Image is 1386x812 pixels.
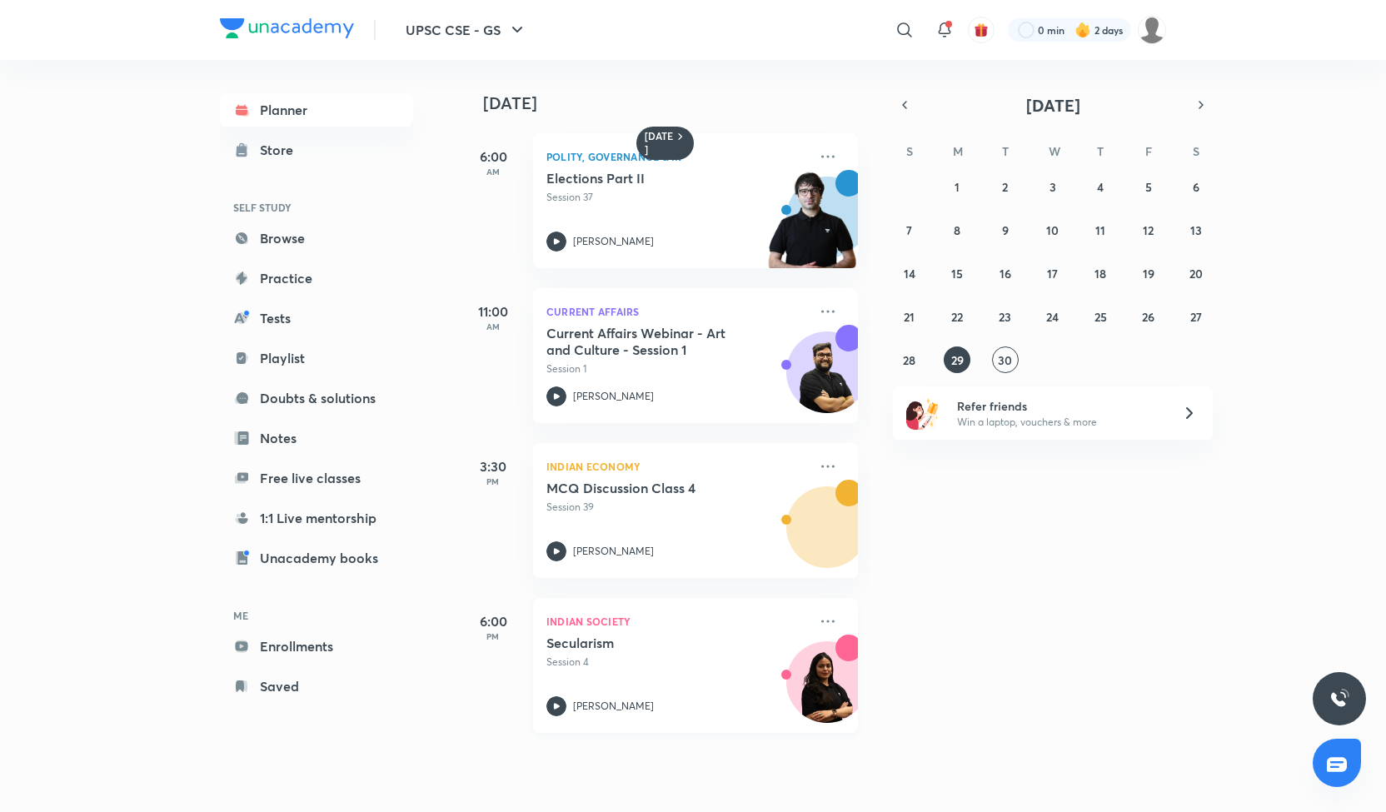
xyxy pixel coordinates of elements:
a: Practice [220,262,413,295]
button: September 26, 2025 [1135,303,1162,330]
button: September 25, 2025 [1087,303,1114,330]
h5: 6:00 [460,147,526,167]
abbr: September 20, 2025 [1189,266,1203,281]
h5: 6:00 [460,611,526,631]
abbr: Friday [1145,143,1152,159]
button: September 11, 2025 [1087,217,1114,243]
a: Unacademy books [220,541,413,575]
button: September 1, 2025 [944,173,970,200]
abbr: September 11, 2025 [1095,222,1105,238]
abbr: September 23, 2025 [999,309,1011,325]
p: [PERSON_NAME] [573,234,654,249]
abbr: Saturday [1193,143,1199,159]
img: ttu [1329,689,1349,709]
img: streak [1074,22,1091,38]
a: Doubts & solutions [220,381,413,415]
a: Saved [220,670,413,703]
abbr: September 12, 2025 [1143,222,1154,238]
button: September 30, 2025 [992,346,1019,373]
abbr: September 29, 2025 [951,352,964,368]
a: Playlist [220,341,413,375]
abbr: September 27, 2025 [1190,309,1202,325]
p: AM [460,321,526,331]
abbr: September 3, 2025 [1049,179,1056,195]
button: September 16, 2025 [992,260,1019,286]
a: Notes [220,421,413,455]
button: September 19, 2025 [1135,260,1162,286]
p: Session 4 [546,655,808,670]
p: Win a laptop, vouchers & more [957,415,1162,430]
abbr: September 18, 2025 [1094,266,1106,281]
h5: MCQ Discussion Class 4 [546,480,754,496]
abbr: September 1, 2025 [955,179,960,195]
abbr: September 16, 2025 [1000,266,1011,281]
button: September 6, 2025 [1183,173,1209,200]
h6: [DATE] [645,130,674,157]
button: September 17, 2025 [1039,260,1066,286]
a: Browse [220,222,413,255]
img: referral [906,396,940,430]
p: PM [460,476,526,486]
abbr: September 14, 2025 [904,266,915,281]
h4: [DATE] [483,93,875,113]
img: Avatar [787,650,867,730]
button: September 14, 2025 [896,260,923,286]
button: avatar [968,17,995,43]
h5: 3:30 [460,456,526,476]
button: September 10, 2025 [1039,217,1066,243]
abbr: Monday [953,143,963,159]
img: Diveesha Deevela [1138,16,1166,44]
img: avatar [974,22,989,37]
button: September 13, 2025 [1183,217,1209,243]
h5: 11:00 [460,301,526,321]
abbr: Tuesday [1002,143,1009,159]
span: [DATE] [1026,94,1080,117]
abbr: September 24, 2025 [1046,309,1059,325]
abbr: September 6, 2025 [1193,179,1199,195]
a: Enrollments [220,630,413,663]
abbr: September 19, 2025 [1143,266,1154,281]
a: Tests [220,301,413,335]
h5: Secularism [546,635,754,651]
p: Session 37 [546,190,808,205]
a: Free live classes [220,461,413,495]
abbr: Wednesday [1049,143,1060,159]
a: Company Logo [220,18,354,42]
img: Avatar [787,496,867,575]
div: Store [260,140,303,160]
button: September 5, 2025 [1135,173,1162,200]
button: September 2, 2025 [992,173,1019,200]
button: September 20, 2025 [1183,260,1209,286]
abbr: September 25, 2025 [1094,309,1107,325]
h6: SELF STUDY [220,193,413,222]
h5: Current Affairs Webinar - Art and Culture - Session 1 [546,325,754,358]
abbr: September 22, 2025 [951,309,963,325]
abbr: September 8, 2025 [954,222,960,238]
abbr: Sunday [906,143,913,159]
abbr: September 26, 2025 [1142,309,1154,325]
abbr: September 30, 2025 [998,352,1012,368]
abbr: September 9, 2025 [1002,222,1009,238]
button: September 21, 2025 [896,303,923,330]
button: September 23, 2025 [992,303,1019,330]
p: PM [460,631,526,641]
button: September 3, 2025 [1039,173,1066,200]
abbr: September 21, 2025 [904,309,915,325]
abbr: September 28, 2025 [903,352,915,368]
a: Store [220,133,413,167]
p: Polity, Governance & IR [546,147,808,167]
abbr: September 13, 2025 [1190,222,1202,238]
abbr: September 15, 2025 [951,266,963,281]
button: September 24, 2025 [1039,303,1066,330]
a: Planner [220,93,413,127]
p: Session 39 [546,500,808,515]
p: Indian Economy [546,456,808,476]
button: September 7, 2025 [896,217,923,243]
button: September 22, 2025 [944,303,970,330]
a: 1:1 Live mentorship [220,501,413,535]
abbr: September 17, 2025 [1047,266,1058,281]
p: Indian Society [546,611,808,631]
button: September 27, 2025 [1183,303,1209,330]
p: Current Affairs [546,301,808,321]
img: Avatar [787,341,867,421]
